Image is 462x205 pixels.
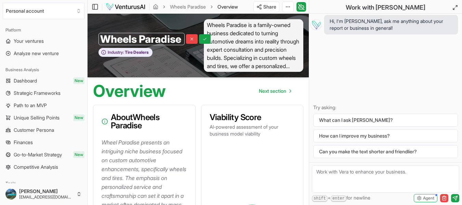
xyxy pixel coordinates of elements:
[3,25,84,36] div: Platform
[98,48,153,57] button: Industry:Tire Dealers
[414,194,437,202] button: Agent
[210,113,295,121] h3: Viability Score
[73,114,84,121] span: New
[3,100,84,111] a: Path to an MVP
[3,125,84,136] a: Customer Persona
[14,164,58,170] span: Competitive Analysis
[3,36,84,47] a: Your ventures
[313,114,458,127] button: What can I ask [PERSON_NAME]?
[3,186,84,202] button: [PERSON_NAME][EMAIL_ADDRESS][DOMAIN_NAME]
[3,137,84,148] a: Finances
[253,84,296,98] nav: pagination
[312,195,328,202] kbd: shift
[153,3,238,10] nav: breadcrumb
[313,104,458,111] p: Try asking:
[313,145,458,158] button: Can you make the text shorter and friendlier?
[106,3,146,11] img: logo
[331,195,346,202] kbd: enter
[108,50,124,55] span: Industry:
[102,113,187,130] h3: About Wheels Paradise
[14,127,54,133] span: Customer Persona
[14,102,47,109] span: Path to an MVP
[124,50,149,55] span: Tire Dealers
[3,178,84,189] div: Tools
[3,48,84,59] a: Analyze new venture
[14,114,60,121] span: Unique Selling Points
[73,151,84,158] span: New
[14,77,37,84] span: Dashboard
[3,88,84,99] a: Strategic Frameworks
[3,149,84,160] a: Go-to-Market StrategyNew
[14,38,44,44] span: Your ventures
[312,194,370,202] span: + for newline
[263,3,276,10] span: Share
[210,124,295,137] p: AI-powered assessment of your business model viability
[330,18,452,31] span: Hi, I'm [PERSON_NAME], ask me anything about your report or business in general!
[5,189,16,200] img: ACg8ocKKisR3M9JTKe8m2KXlptEKaYuTUrmeo_OhKMt_nRidGOclFqVD=s96-c
[14,90,61,97] span: Strategic Frameworks
[3,75,84,86] a: DashboardNew
[14,151,62,158] span: Go-to-Market Strategy
[19,194,74,200] span: [EMAIL_ADDRESS][DOMAIN_NAME]
[3,112,84,123] a: Unique Selling PointsNew
[14,139,33,146] span: Finances
[313,129,458,142] button: How can I improve my business?
[253,84,296,98] a: Go to next page
[253,1,279,12] button: Share
[423,195,434,201] span: Agent
[3,64,84,75] div: Business Analysis
[3,3,84,19] button: Select an organization
[217,3,238,10] span: Overview
[14,50,59,57] span: Analyze new venture
[93,83,166,99] h1: Overview
[3,162,84,172] a: Competitive Analysis
[204,19,304,72] span: Wheels Paradise is a family-owned business dedicated to turning automotive dreams into reality th...
[73,77,84,84] span: New
[19,188,74,194] span: [PERSON_NAME]
[311,19,321,30] img: Vera
[346,3,425,12] h2: Work with [PERSON_NAME]
[170,3,206,10] a: Wheels Paradise
[259,88,286,94] span: Next section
